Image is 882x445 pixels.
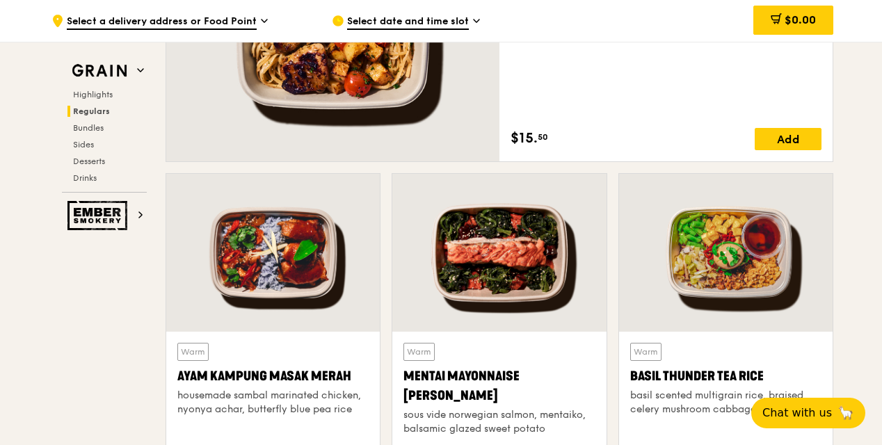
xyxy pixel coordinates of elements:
[73,90,113,99] span: Highlights
[403,408,595,436] div: sous vide norwegian salmon, mentaiko, balsamic glazed sweet potato
[73,106,110,116] span: Regulars
[67,58,131,83] img: Grain web logo
[630,343,661,361] div: Warm
[403,343,435,361] div: Warm
[67,201,131,230] img: Ember Smokery web logo
[630,366,821,386] div: Basil Thunder Tea Rice
[73,156,105,166] span: Desserts
[630,389,821,416] div: basil scented multigrain rice, braised celery mushroom cabbage, hanjuku egg
[511,128,538,149] span: $15.
[73,140,94,149] span: Sides
[347,15,469,30] span: Select date and time slot
[67,15,257,30] span: Select a delivery address or Food Point
[177,389,369,416] div: housemade sambal marinated chicken, nyonya achar, butterfly blue pea rice
[177,366,369,386] div: Ayam Kampung Masak Merah
[177,343,209,361] div: Warm
[73,123,104,133] span: Bundles
[73,173,97,183] span: Drinks
[785,13,816,26] span: $0.00
[538,131,548,143] span: 50
[762,405,832,421] span: Chat with us
[755,128,821,150] div: Add
[403,366,595,405] div: Mentai Mayonnaise [PERSON_NAME]
[837,405,854,421] span: 🦙
[751,398,865,428] button: Chat with us🦙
